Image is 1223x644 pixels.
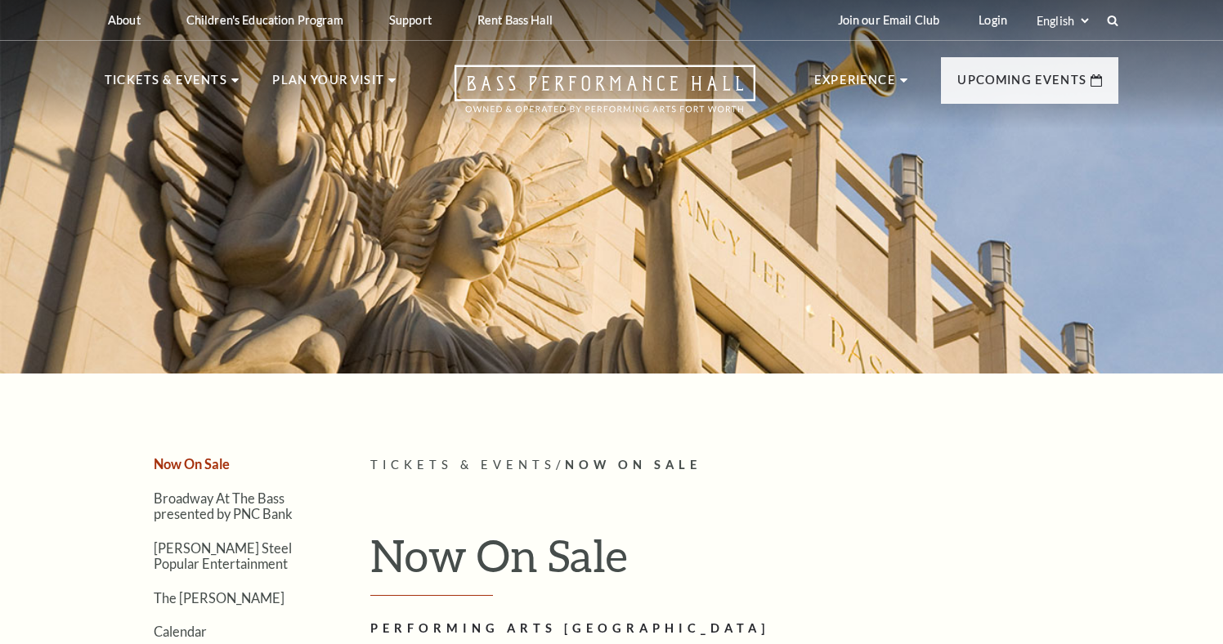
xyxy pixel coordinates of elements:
[814,70,896,100] p: Experience
[1033,13,1091,29] select: Select:
[272,70,384,100] p: Plan Your Visit
[154,624,207,639] a: Calendar
[154,490,293,521] a: Broadway At The Bass presented by PNC Bank
[477,13,553,27] p: Rent Bass Hall
[565,458,701,472] span: Now On Sale
[370,455,1118,476] p: /
[108,13,141,27] p: About
[154,540,292,571] a: [PERSON_NAME] Steel Popular Entertainment
[957,70,1086,100] p: Upcoming Events
[370,529,1118,596] h1: Now On Sale
[105,70,227,100] p: Tickets & Events
[370,458,556,472] span: Tickets & Events
[186,13,343,27] p: Children's Education Program
[370,619,902,639] h2: Performing Arts [GEOGRAPHIC_DATA]
[154,456,230,472] a: Now On Sale
[389,13,432,27] p: Support
[154,590,284,606] a: The [PERSON_NAME]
